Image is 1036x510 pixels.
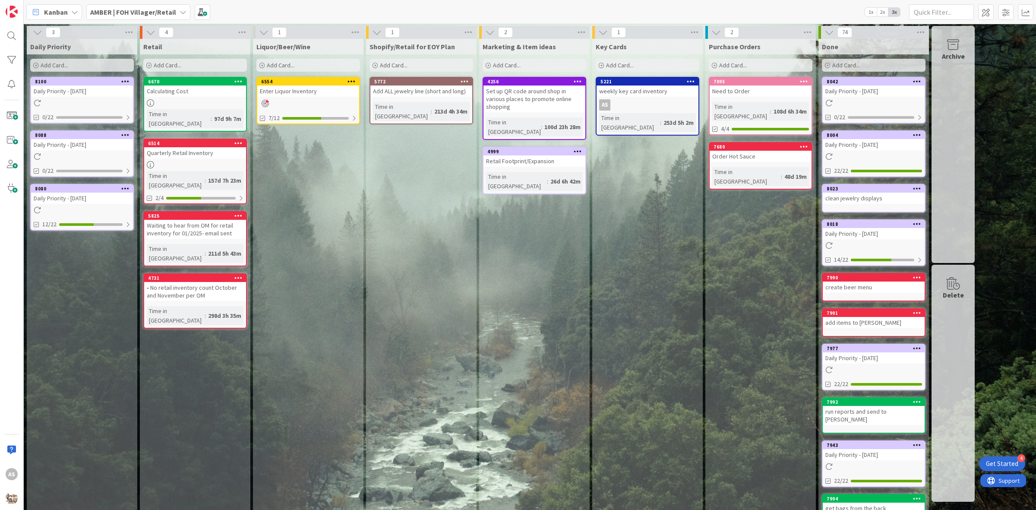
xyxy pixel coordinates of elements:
[147,171,205,190] div: Time in [GEOGRAPHIC_DATA]
[144,212,246,220] div: 5825
[205,176,206,185] span: :
[370,86,472,97] div: Add ALL jewelry line (short and long)
[148,79,246,85] div: 6670
[596,77,699,136] a: 5221weekly key card inventoryASTime in [GEOGRAPHIC_DATA]:253d 5h 2m
[41,61,68,69] span: Add Card...
[256,42,310,51] span: Liquor/Beer/Wine
[42,113,54,122] span: 0/22
[144,274,246,282] div: 4731
[827,310,925,316] div: 7991
[827,442,925,448] div: 7943
[596,42,627,51] span: Key Cards
[483,147,586,194] a: 4999Retail Footprint/ExpansionTime in [GEOGRAPHIC_DATA]:26d 6h 42m
[31,131,133,150] div: 8088Daily Priority - [DATE]
[822,42,838,51] span: Done
[712,102,770,121] div: Time in [GEOGRAPHIC_DATA]
[143,139,247,204] a: 6514Quarterly Retail InventoryTime in [GEOGRAPHIC_DATA]:157d 7h 23m2/4
[823,441,925,460] div: 7943Daily Priority - [DATE]
[823,220,925,228] div: 8018
[143,77,247,132] a: 6670Calculating CostTime in [GEOGRAPHIC_DATA]:97d 9h 7m
[834,255,848,264] span: 14/22
[31,78,133,86] div: 8100
[385,27,400,38] span: 1
[154,61,181,69] span: Add Card...
[710,78,812,86] div: 7095
[823,185,925,193] div: 8023
[714,79,812,85] div: 7095
[822,397,925,434] a: 7992run reports and send to [PERSON_NAME]
[710,86,812,97] div: Need to Order
[597,86,698,97] div: weekly key card inventory
[827,186,925,192] div: 8023
[35,79,133,85] div: 8100
[483,155,585,167] div: Retail Footprint/Expansion
[979,456,1025,471] div: Open Get Started checklist, remaining modules: 4
[143,42,162,51] span: Retail
[370,42,455,51] span: Shopify/Retail for EOY Plan
[721,124,729,133] span: 4/4
[834,113,845,122] span: 0/22
[823,441,925,449] div: 7943
[909,4,974,20] input: Quick Filter...
[370,78,472,97] div: 5772Add ALL jewelry line (short and long)
[144,274,246,301] div: 4731• No retail inventory count October and November per OM
[211,114,212,124] span: :
[597,78,698,86] div: 5221
[147,306,205,325] div: Time in [GEOGRAPHIC_DATA]
[6,468,18,480] div: AS
[30,77,134,124] a: 8100Daily Priority - [DATE]0/22
[147,109,211,128] div: Time in [GEOGRAPHIC_DATA]
[865,8,877,16] span: 1x
[823,398,925,425] div: 7992run reports and send to [PERSON_NAME]
[144,220,246,239] div: Waiting to hear from OM for retail inventory for 01/2025- email sent
[483,86,585,112] div: Set up QR code around shop in various places to promote online shopping
[827,345,925,352] div: 7977
[31,131,133,139] div: 8088
[257,78,359,86] div: 6554
[712,167,781,186] div: Time in [GEOGRAPHIC_DATA]
[486,172,547,191] div: Time in [GEOGRAPHIC_DATA]
[822,440,925,487] a: 7943Daily Priority - [DATE]22/22
[823,495,925,503] div: 7994
[724,27,739,38] span: 2
[35,186,133,192] div: 8080
[823,185,925,204] div: 8023clean jewelry displays
[144,86,246,97] div: Calculating Cost
[206,176,243,185] div: 157d 7h 23m
[44,7,68,17] span: Kanban
[827,79,925,85] div: 8042
[888,8,900,16] span: 3x
[42,220,57,229] span: 12/22
[877,8,888,16] span: 2x
[599,99,610,111] div: AS
[714,144,812,150] div: 7680
[823,274,925,293] div: 7990create beer menu
[31,86,133,97] div: Daily Priority - [DATE]
[827,221,925,227] div: 8018
[206,311,243,320] div: 298d 3h 35m
[6,492,18,504] img: avatar
[155,193,164,203] span: 2/4
[256,77,360,124] a: 6554Enter Liquor Inventory7/12
[30,184,134,231] a: 8080Daily Priority - [DATE]12/22
[144,139,246,158] div: 6514Quarterly Retail Inventory
[374,79,472,85] div: 5772
[483,78,585,112] div: 4256Set up QR code around shop in various places to promote online shopping
[1017,454,1025,462] div: 4
[144,78,246,97] div: 6670Calculating Cost
[822,308,925,337] a: 7991add items to [PERSON_NAME]
[148,275,246,281] div: 4731
[823,282,925,293] div: create beer menu
[148,213,246,219] div: 5825
[493,61,521,69] span: Add Card...
[942,51,965,61] div: Archive
[823,345,925,364] div: 7977Daily Priority - [DATE]
[42,166,54,175] span: 0/22
[144,78,246,86] div: 6670
[823,345,925,352] div: 7977
[781,172,782,181] span: :
[205,249,206,258] span: :
[827,275,925,281] div: 7990
[827,132,925,138] div: 8004
[782,172,809,181] div: 48d 19m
